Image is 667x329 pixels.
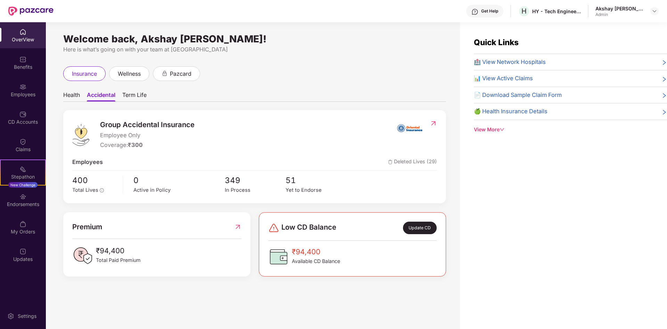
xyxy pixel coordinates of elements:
span: Employees [72,158,103,167]
span: Deleted Lives (29) [388,158,437,167]
span: 400 [72,174,118,187]
span: 51 [286,174,346,187]
img: deleteIcon [388,160,393,164]
img: svg+xml;base64,PHN2ZyBpZD0iVXBkYXRlZCIgeG1sbnM9Imh0dHA6Ly93d3cudzMub3JnLzIwMDAvc3ZnIiB3aWR0aD0iMj... [19,248,26,255]
div: Yet to Endorse [286,186,346,194]
img: svg+xml;base64,PHN2ZyB4bWxucz0iaHR0cDovL3d3dy53My5vcmcvMjAwMC9zdmciIHdpZHRoPSIyMSIgaGVpZ2h0PSIyMC... [19,166,26,173]
div: Get Help [481,8,498,14]
span: Quick Links [474,38,519,47]
span: Low CD Balance [281,222,336,234]
img: PaidPremiumIcon [72,245,93,266]
span: wellness [118,69,141,78]
span: Total Lives [72,187,98,193]
span: Accidental [87,91,115,101]
div: Here is what’s going on with your team at [GEOGRAPHIC_DATA] [63,45,446,54]
div: HY - Tech Engineers Limited [532,8,581,15]
img: RedirectIcon [430,120,437,127]
span: ₹94,400 [96,245,141,256]
span: Premium [72,221,102,232]
span: H [521,7,527,15]
span: Total Paid Premium [96,256,141,264]
span: down [500,127,504,132]
span: Employee Only [100,131,195,140]
img: svg+xml;base64,PHN2ZyBpZD0iSG9tZSIgeG1sbnM9Imh0dHA6Ly93d3cudzMub3JnLzIwMDAvc3ZnIiB3aWR0aD0iMjAiIG... [19,28,26,35]
img: logo [72,124,89,146]
span: Available CD Balance [292,257,340,265]
img: svg+xml;base64,PHN2ZyBpZD0iSGVscC0zMngzMiIgeG1sbnM9Imh0dHA6Ly93d3cudzMub3JnLzIwMDAvc3ZnIiB3aWR0aD... [471,8,478,15]
img: svg+xml;base64,PHN2ZyBpZD0iQ2xhaW0iIHhtbG5zPSJodHRwOi8vd3d3LnczLm9yZy8yMDAwL3N2ZyIgd2lkdGg9IjIwIi... [19,138,26,145]
img: CDBalanceIcon [268,246,289,267]
div: Active in Policy [133,186,225,194]
span: info-circle [100,188,104,192]
div: Akshay [PERSON_NAME] [595,5,644,12]
div: Coverage: [100,141,195,150]
div: New Challenge [8,182,38,188]
img: svg+xml;base64,PHN2ZyBpZD0iRW5kb3JzZW1lbnRzIiB4bWxucz0iaHR0cDovL3d3dy53My5vcmcvMjAwMC9zdmciIHdpZH... [19,193,26,200]
div: Welcome back, Akshay [PERSON_NAME]! [63,36,446,42]
span: ₹94,400 [292,246,340,257]
span: 📄 Download Sample Claim Form [474,91,562,100]
img: insurerIcon [397,119,423,137]
div: In Process [225,186,286,194]
img: svg+xml;base64,PHN2ZyBpZD0iQmVuZWZpdHMiIHhtbG5zPSJodHRwOi8vd3d3LnczLm9yZy8yMDAwL3N2ZyIgd2lkdGg9Ij... [19,56,26,63]
div: Update CD [403,222,437,234]
div: Admin [595,12,644,17]
span: pazcard [170,69,191,78]
span: 📊 View Active Claims [474,74,533,83]
span: right [661,108,667,116]
span: 0 [133,174,225,187]
div: Settings [16,313,39,320]
span: ₹300 [128,141,143,148]
div: animation [162,70,168,76]
img: svg+xml;base64,PHN2ZyBpZD0iQ0RfQWNjb3VudHMiIGRhdGEtbmFtZT0iQ0QgQWNjb3VudHMiIHhtbG5zPSJodHRwOi8vd3... [19,111,26,118]
img: svg+xml;base64,PHN2ZyBpZD0iRGFuZ2VyLTMyeDMyIiB4bWxucz0iaHR0cDovL3d3dy53My5vcmcvMjAwMC9zdmciIHdpZH... [268,222,279,233]
span: right [661,75,667,83]
span: Group Accidental Insurance [100,119,195,130]
span: 🏥 View Network Hospitals [474,58,546,67]
img: svg+xml;base64,PHN2ZyBpZD0iU2V0dGluZy0yMHgyMCIgeG1sbnM9Imh0dHA6Ly93d3cudzMub3JnLzIwMDAvc3ZnIiB3aW... [7,313,14,320]
img: RedirectIcon [234,221,241,232]
span: right [661,59,667,67]
div: View More [474,126,667,133]
img: svg+xml;base64,PHN2ZyBpZD0iTXlfT3JkZXJzIiBkYXRhLW5hbWU9Ik15IE9yZGVycyIgeG1sbnM9Imh0dHA6Ly93d3cudz... [19,221,26,228]
img: New Pazcare Logo [8,7,53,16]
span: right [661,92,667,100]
div: Stepathon [1,173,45,180]
span: Health [63,91,80,101]
span: insurance [72,69,97,78]
img: svg+xml;base64,PHN2ZyBpZD0iRW1wbG95ZWVzIiB4bWxucz0iaHR0cDovL3d3dy53My5vcmcvMjAwMC9zdmciIHdpZHRoPS... [19,83,26,90]
span: 🍏 Health Insurance Details [474,107,547,116]
img: svg+xml;base64,PHN2ZyBpZD0iRHJvcGRvd24tMzJ4MzIiIHhtbG5zPSJodHRwOi8vd3d3LnczLm9yZy8yMDAwL3N2ZyIgd2... [652,8,657,14]
span: 349 [225,174,286,187]
span: Term Life [122,91,147,101]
